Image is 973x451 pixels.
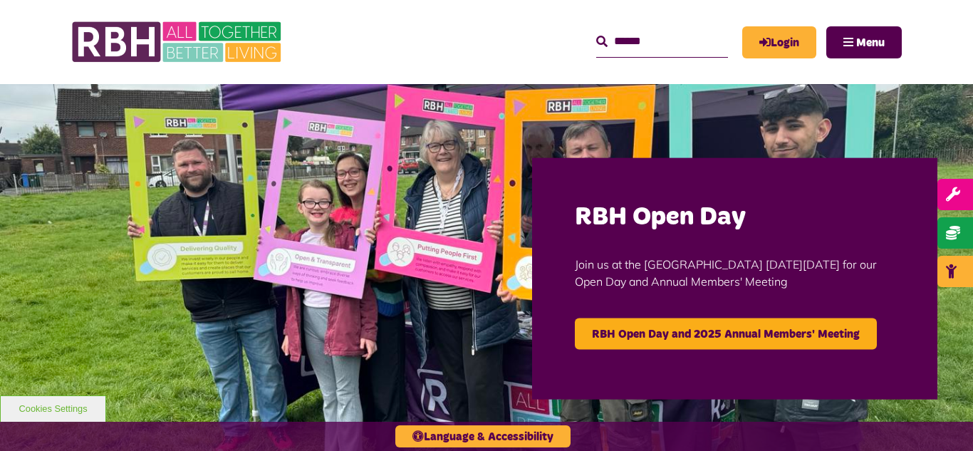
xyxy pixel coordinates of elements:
[856,37,885,48] span: Menu
[71,14,285,70] img: RBH
[575,200,895,234] h2: RBH Open Day
[826,26,902,58] button: Navigation
[742,26,816,58] a: MyRBH
[575,234,895,311] p: Join us at the [GEOGRAPHIC_DATA] [DATE][DATE] for our Open Day and Annual Members' Meeting
[575,318,877,349] a: RBH Open Day and 2025 Annual Members' Meeting
[395,425,571,447] button: Language & Accessibility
